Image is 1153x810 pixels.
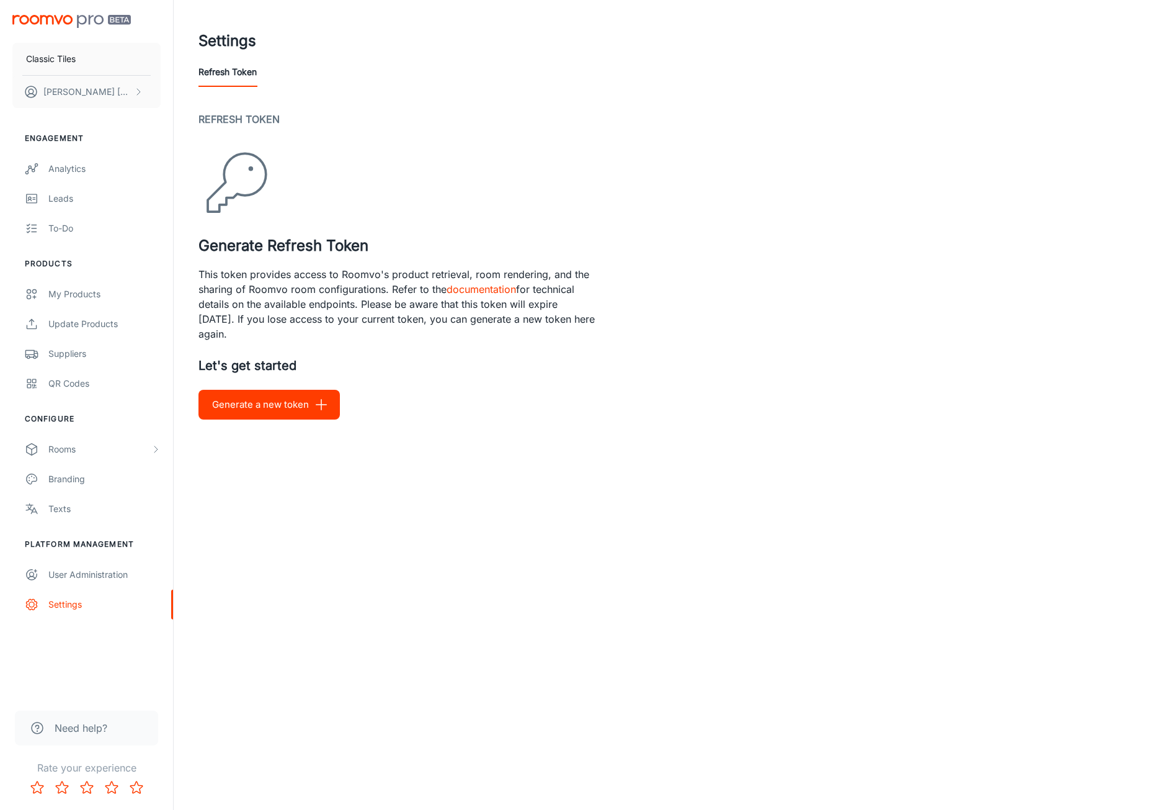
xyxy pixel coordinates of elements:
[48,317,161,331] div: Update Products
[48,377,161,390] div: QR Codes
[12,76,161,108] button: [PERSON_NAME] [PERSON_NAME]
[48,287,161,301] div: My Products
[198,112,1128,127] h2: Refresh Token
[198,30,256,52] h1: Settings
[48,222,161,235] div: To-do
[198,57,257,87] button: Refresh Token
[198,267,595,341] p: This token provides access to Roomvo's product retrieval, room rendering, and the sharing of Room...
[43,85,131,99] p: [PERSON_NAME] [PERSON_NAME]
[198,235,1128,257] h3: Generate Refresh Token
[48,162,161,176] div: Analytics
[12,15,131,28] img: Roomvo PRO Beta
[48,192,161,205] div: Leads
[12,43,161,75] button: Classic Tiles
[198,356,1128,375] p: Let's get started
[48,443,151,456] div: Rooms
[447,283,516,295] a: documentation
[198,390,340,420] button: Generate a new token
[26,52,76,66] p: Classic Tiles
[48,347,161,361] div: Suppliers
